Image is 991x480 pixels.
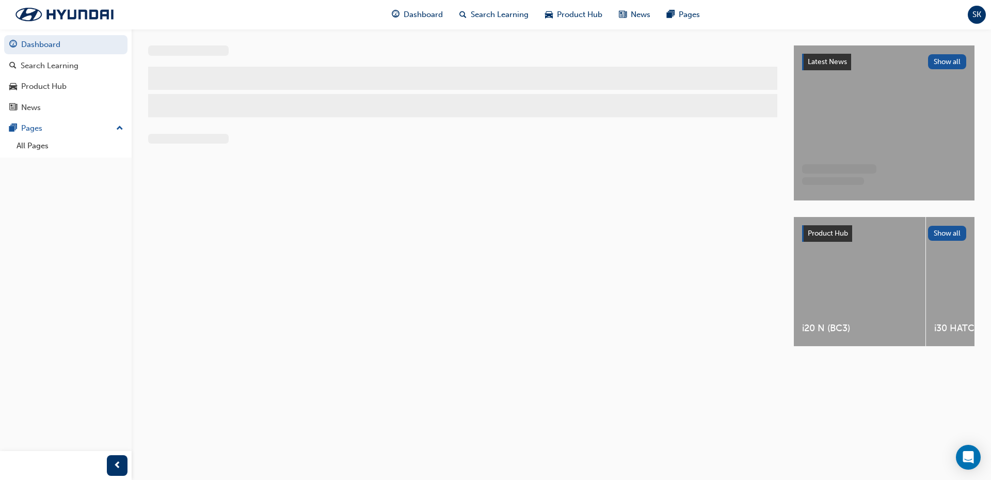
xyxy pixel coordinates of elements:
span: search-icon [459,8,467,21]
span: i20 N (BC3) [802,322,917,334]
span: Search Learning [471,9,529,21]
span: Product Hub [808,229,848,238]
a: Latest NewsShow all [802,54,966,70]
div: Search Learning [21,60,78,72]
button: Pages [4,119,127,138]
span: Product Hub [557,9,602,21]
a: pages-iconPages [659,4,708,25]
a: car-iconProduct Hub [537,4,611,25]
button: DashboardSearch LearningProduct HubNews [4,33,127,119]
span: up-icon [116,122,123,135]
span: guage-icon [392,8,399,21]
button: Show all [928,226,967,241]
span: SK [972,9,981,21]
a: Search Learning [4,56,127,75]
div: Product Hub [21,81,67,92]
span: car-icon [545,8,553,21]
div: Pages [21,122,42,134]
span: Latest News [808,57,847,66]
span: pages-icon [9,124,17,133]
a: i20 N (BC3) [794,217,925,346]
a: Dashboard [4,35,127,54]
span: Pages [679,9,700,21]
div: Open Intercom Messenger [956,445,981,470]
a: guage-iconDashboard [383,4,451,25]
div: News [21,102,41,114]
span: news-icon [9,103,17,113]
span: Dashboard [404,9,443,21]
a: News [4,98,127,117]
a: All Pages [12,138,127,154]
span: guage-icon [9,40,17,50]
a: search-iconSearch Learning [451,4,537,25]
img: Trak [5,4,124,25]
span: prev-icon [114,459,121,472]
button: SK [968,6,986,24]
span: news-icon [619,8,627,21]
span: search-icon [9,61,17,71]
a: Product HubShow all [802,225,966,242]
a: news-iconNews [611,4,659,25]
span: News [631,9,650,21]
button: Show all [928,54,967,69]
span: pages-icon [667,8,675,21]
a: Product Hub [4,77,127,96]
span: car-icon [9,82,17,91]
